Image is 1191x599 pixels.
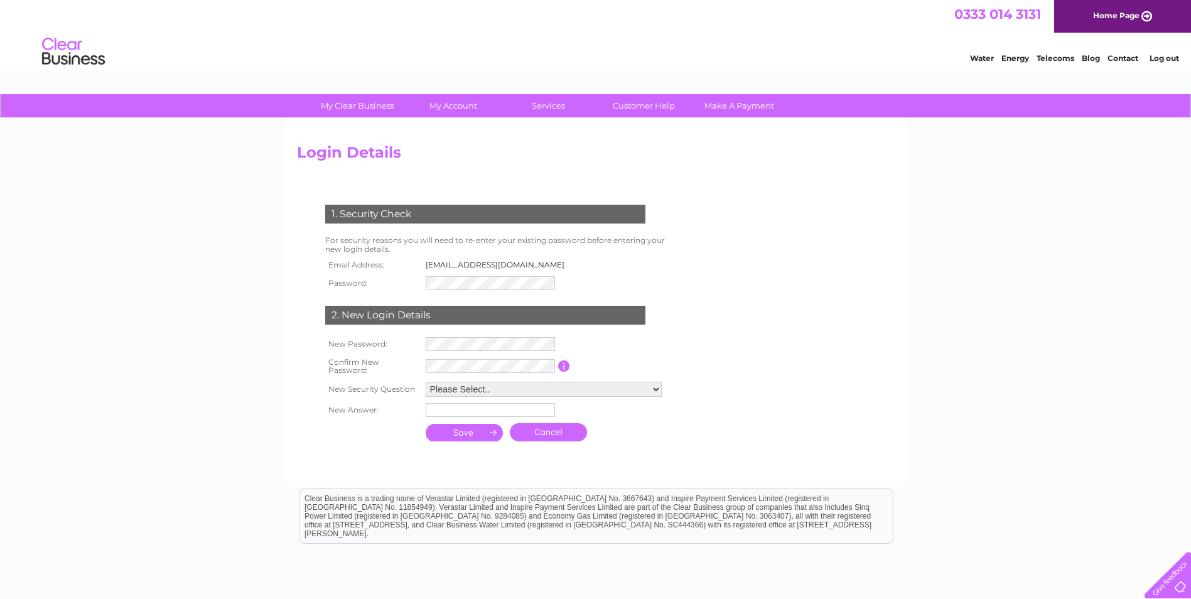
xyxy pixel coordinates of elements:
[1082,53,1100,63] a: Blog
[299,7,893,61] div: Clear Business is a trading name of Verastar Limited (registered in [GEOGRAPHIC_DATA] No. 3667643...
[592,94,696,117] a: Customer Help
[1107,53,1138,63] a: Contact
[558,360,570,372] input: Information
[1001,53,1029,63] a: Energy
[1037,53,1074,63] a: Telecoms
[322,379,423,400] th: New Security Question
[322,233,679,257] td: For security reasons you will need to re-enter your existing password before entering your new lo...
[510,423,587,441] a: Cancel
[423,257,575,273] td: [EMAIL_ADDRESS][DOMAIN_NAME]
[297,144,895,168] h2: Login Details
[954,6,1041,22] a: 0333 014 3131
[322,273,423,293] th: Password:
[1150,53,1179,63] a: Log out
[322,400,423,420] th: New Answer:
[322,334,423,354] th: New Password:
[322,354,423,379] th: Confirm New Password:
[325,306,645,325] div: 2. New Login Details
[970,53,994,63] a: Water
[497,94,600,117] a: Services
[41,33,105,71] img: logo.png
[322,257,423,273] th: Email Address:
[306,94,409,117] a: My Clear Business
[687,94,791,117] a: Make A Payment
[401,94,505,117] a: My Account
[426,424,504,441] input: Submit
[325,205,645,224] div: 1. Security Check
